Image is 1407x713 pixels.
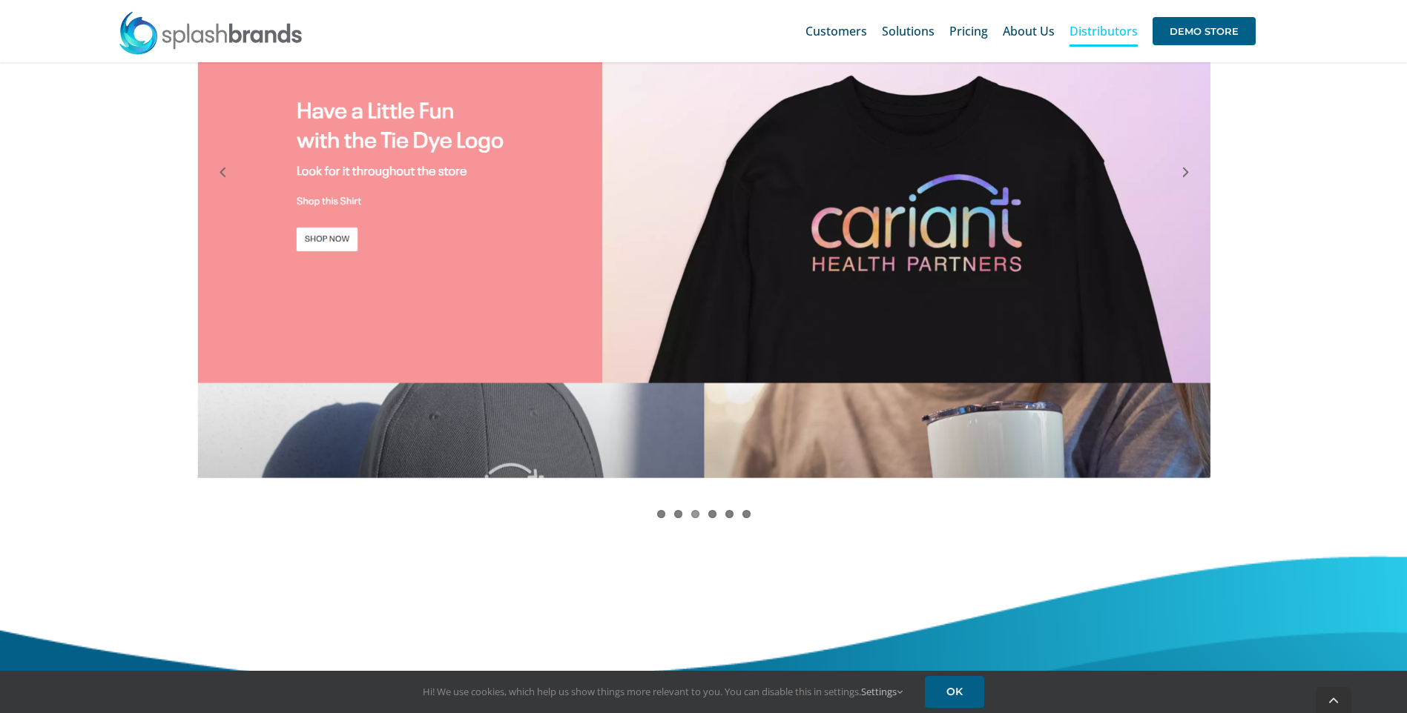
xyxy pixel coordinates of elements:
[708,510,716,518] a: 4
[691,510,699,518] a: 3
[1153,17,1256,45] span: DEMO STORE
[742,510,751,518] a: 6
[1153,7,1256,55] a: DEMO STORE
[725,510,734,518] a: 5
[118,10,303,55] img: SplashBrands.com Logo
[949,25,988,37] span: Pricing
[861,685,903,698] a: Settings
[1070,7,1138,55] a: Distributors
[1003,25,1055,37] span: About Us
[805,25,867,37] span: Customers
[674,510,682,518] a: 2
[949,7,988,55] a: Pricing
[1070,25,1138,37] span: Distributors
[882,25,935,37] span: Solutions
[805,7,1256,55] nav: Main Menu Sticky
[657,510,665,518] a: 1
[423,685,903,698] span: Hi! We use cookies, which help us show things more relevant to you. You can disable this in setti...
[805,7,867,55] a: Customers
[197,465,1210,482] a: screely-1684639515953
[925,676,984,708] a: OK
